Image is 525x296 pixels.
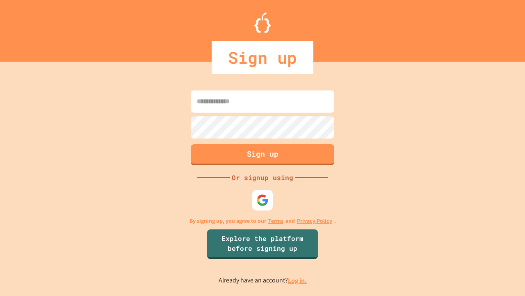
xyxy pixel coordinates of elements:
[268,217,283,225] a: Terms
[219,275,307,286] p: Already have an account?
[212,41,313,74] div: Sign up
[191,144,334,165] button: Sign up
[207,229,318,259] a: Explore the platform before signing up
[288,276,307,285] a: Log in.
[256,194,269,206] img: google-icon.svg
[189,217,336,225] p: By signing up, you agree to our and .
[491,263,517,288] iframe: chat widget
[230,173,295,183] div: Or signup using
[457,227,517,262] iframe: chat widget
[297,217,332,225] a: Privacy Policy
[254,12,271,33] img: Logo.svg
